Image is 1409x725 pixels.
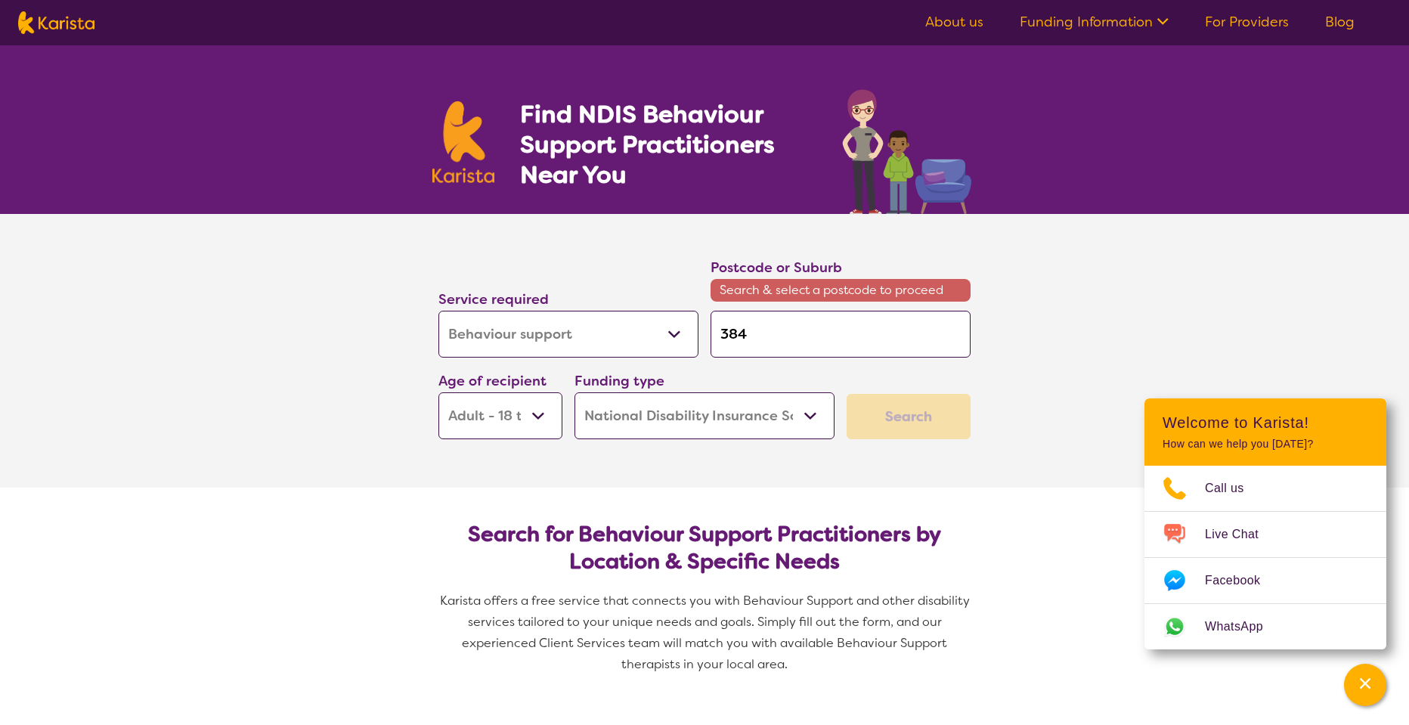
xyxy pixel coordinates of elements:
span: WhatsApp [1205,615,1281,638]
h2: Welcome to Karista! [1163,414,1368,432]
a: Blog [1325,13,1355,31]
span: Call us [1205,477,1262,500]
p: Karista offers a free service that connects you with Behaviour Support and other disability servi... [432,590,977,675]
label: Age of recipient [438,372,547,390]
label: Service required [438,290,549,308]
span: Search & select a postcode to proceed [711,279,971,302]
button: Channel Menu [1344,664,1386,706]
a: Web link opens in a new tab. [1144,604,1386,649]
div: Channel Menu [1144,398,1386,649]
img: Karista logo [432,101,494,183]
p: How can we help you [DATE]? [1163,438,1368,451]
h1: Find NDIS Behaviour Support Practitioners Near You [520,99,813,190]
img: behaviour-support [838,82,977,214]
ul: Choose channel [1144,466,1386,649]
input: Type [711,311,971,358]
span: Facebook [1205,569,1278,592]
a: Funding Information [1020,13,1169,31]
a: For Providers [1205,13,1289,31]
label: Funding type [574,372,664,390]
span: Live Chat [1205,523,1277,546]
a: About us [925,13,983,31]
h2: Search for Behaviour Support Practitioners by Location & Specific Needs [451,521,958,575]
img: Karista logo [18,11,94,34]
label: Postcode or Suburb [711,259,842,277]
